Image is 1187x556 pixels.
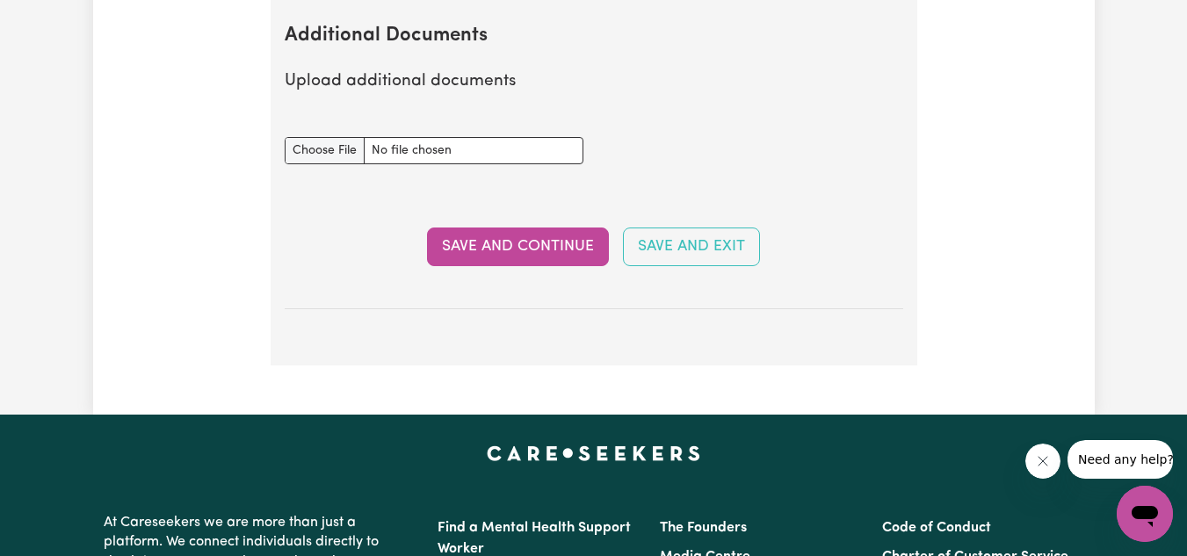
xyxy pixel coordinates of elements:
[660,521,747,535] a: The Founders
[11,12,106,26] span: Need any help?
[285,25,903,48] h2: Additional Documents
[1025,444,1060,479] iframe: Close message
[438,521,631,556] a: Find a Mental Health Support Worker
[1117,486,1173,542] iframe: Button to launch messaging window
[623,227,760,266] button: Save and Exit
[882,521,991,535] a: Code of Conduct
[1068,440,1173,479] iframe: Message from company
[285,69,903,95] p: Upload additional documents
[487,446,700,460] a: Careseekers home page
[427,227,609,266] button: Save and Continue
